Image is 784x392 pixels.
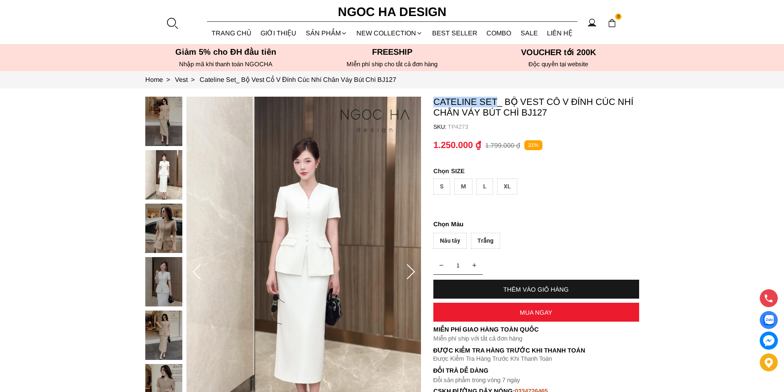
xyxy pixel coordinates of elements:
a: Ngoc Ha Design [330,2,454,22]
p: TP4273 [448,123,639,130]
p: Được Kiểm Tra Hàng Trước Khi Thanh Toán [433,355,639,362]
a: Display image [760,311,778,329]
img: Cateline Set_ Bộ Vest Cổ V Đính Cúc Nhí Chân Váy Bút Chì BJ127_mini_3 [145,257,182,306]
div: S [433,179,450,195]
p: Cateline Set_ Bộ Vest Cổ V Đính Cúc Nhí Chân Váy Bút Chì BJ127 [433,97,639,118]
p: SIZE [433,167,639,174]
a: GIỚI THIỆU [256,22,301,44]
a: Combo [482,22,516,44]
p: 1.799.000 ₫ [485,141,520,149]
span: > [163,76,173,83]
span: 0 [615,14,622,20]
div: Trắng [471,233,500,249]
h6: Độc quyền tại website [478,60,639,68]
input: Quantity input [433,257,483,274]
img: Cateline Set_ Bộ Vest Cổ V Đính Cúc Nhí Chân Váy Bút Chì BJ127_mini_2 [145,204,182,253]
a: BEST SELLER [428,22,482,44]
img: img-CART-ICON-ksit0nf1 [607,19,616,28]
font: Miễn phí ship với tất cả đơn hàng [433,335,522,342]
h6: SKU: [433,123,448,130]
img: Cateline Set_ Bộ Vest Cổ V Đính Cúc Nhí Chân Váy Bút Chì BJ127_mini_0 [145,97,182,146]
img: Display image [763,315,774,325]
a: SALE [516,22,543,44]
h5: VOUCHER tới 200K [478,47,639,57]
span: > [188,76,198,83]
div: MUA NGAY [433,309,639,316]
div: M [454,179,472,195]
div: SẢN PHẨM [301,22,352,44]
a: NEW COLLECTION [352,22,428,44]
div: L [477,179,493,195]
p: 1.250.000 ₫ [433,140,481,151]
font: Freeship [372,47,412,56]
font: Đổi sản phẩm trong vòng 7 ngày [433,376,521,383]
p: Được Kiểm Tra Hàng Trước Khi Thanh Toán [433,347,639,354]
img: Cateline Set_ Bộ Vest Cổ V Đính Cúc Nhí Chân Váy Bút Chì BJ127_mini_1 [145,150,182,199]
font: Nhập mã khi thanh toán NGOCHA [179,60,272,67]
div: Nâu tây [433,233,467,249]
div: THÊM VÀO GIỎ HÀNG [433,286,639,293]
div: XL [497,179,517,195]
font: Giảm 5% cho ĐH đầu tiên [175,47,276,56]
img: Cateline Set_ Bộ Vest Cổ V Đính Cúc Nhí Chân Váy Bút Chì BJ127_mini_4 [145,311,182,360]
a: messenger [760,332,778,350]
p: 31% [524,140,542,151]
a: Link to Home [145,76,175,83]
a: Link to Vest [175,76,200,83]
a: Link to Cateline Set_ Bộ Vest Cổ V Đính Cúc Nhí Chân Váy Bút Chì BJ127 [200,76,397,83]
a: LIÊN HỆ [542,22,577,44]
h6: Đổi trả dễ dàng [433,367,639,374]
a: TRANG CHỦ [207,22,256,44]
font: Miễn phí giao hàng toàn quốc [433,326,539,333]
p: Màu [433,219,639,229]
h6: MIễn phí ship cho tất cả đơn hàng [312,60,473,68]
